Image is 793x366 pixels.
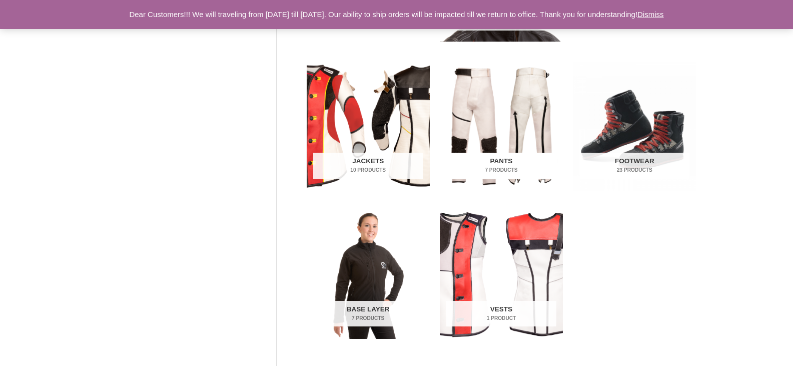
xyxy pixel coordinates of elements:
[637,10,664,19] a: Dismiss
[573,62,696,191] img: Footwear
[580,166,689,174] mark: 23 Products
[446,314,556,322] mark: 1 Product
[446,301,556,327] h2: Vests
[313,153,423,179] h2: Jackets
[307,209,430,338] img: Base Layer
[446,166,556,174] mark: 7 Products
[573,62,696,191] a: Visit product category Footwear
[446,153,556,179] h2: Pants
[440,62,563,191] img: Pants
[313,166,423,174] mark: 10 Products
[313,314,423,322] mark: 7 Products
[440,209,563,338] a: Visit product category Vests
[313,301,423,327] h2: Base Layer
[307,209,430,338] a: Visit product category Base Layer
[440,62,563,191] a: Visit product category Pants
[440,209,563,338] img: Vests
[307,62,430,191] img: Jackets
[580,153,689,179] h2: Footwear
[307,62,430,191] a: Visit product category Jackets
